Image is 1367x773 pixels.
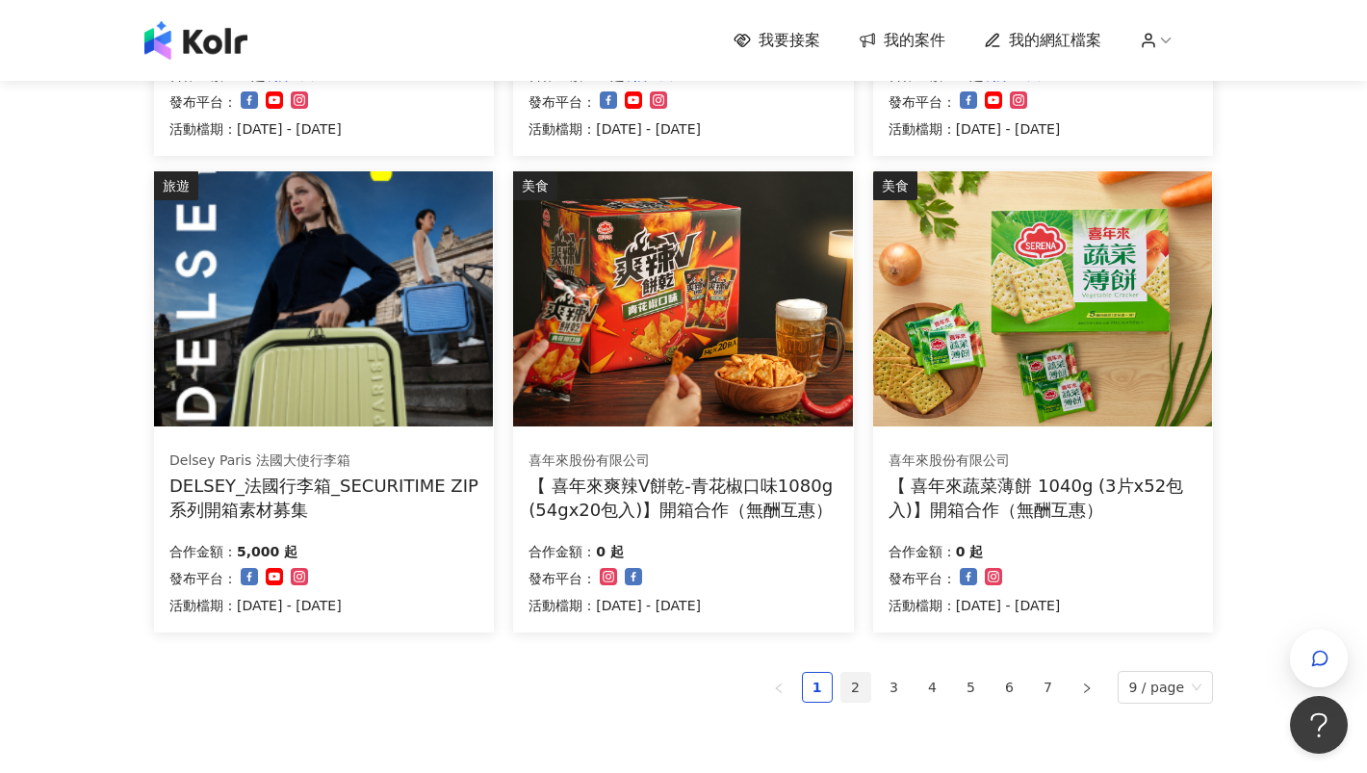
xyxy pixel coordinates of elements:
li: 1 [802,672,833,703]
div: 美食 [873,171,917,200]
li: 3 [879,672,910,703]
img: 喜年來爽辣V餅乾-青花椒口味1080g (54gx20包入) [513,171,852,426]
div: Delsey Paris 法國大使行李箱 [169,451,477,471]
p: 發布平台： [529,567,596,590]
a: 3 [880,673,909,702]
p: 發布平台： [169,90,237,114]
a: 我的案件 [859,30,945,51]
div: Page Size [1118,671,1214,704]
div: 喜年來股份有限公司 [529,451,837,471]
span: left [773,683,785,694]
img: logo [144,21,247,60]
a: 5 [957,673,986,702]
p: 0 起 [596,540,624,563]
a: 1 [803,673,832,702]
div: 【 喜年來蔬菜薄餅 1040g (3片x52包入)】開箱合作（無酬互惠） [889,474,1198,522]
button: right [1071,672,1102,703]
p: 活動檔期：[DATE] - [DATE] [529,117,701,141]
p: 活動檔期：[DATE] - [DATE] [889,594,1061,617]
div: 【 喜年來爽辣V餅乾-青花椒口味1080g (54gx20包入)】開箱合作（無酬互惠） [529,474,838,522]
img: 喜年來蔬菜薄餅 1040g (3片x52包入 [873,171,1212,426]
p: 活動檔期：[DATE] - [DATE] [169,594,342,617]
div: 旅遊 [154,171,198,200]
a: 2 [841,673,870,702]
p: 0 起 [956,540,984,563]
span: 我的網紅檔案 [1009,30,1101,51]
p: 5,000 起 [237,540,297,563]
p: 合作金額： [529,540,596,563]
p: 活動檔期：[DATE] - [DATE] [529,594,701,617]
span: 我的案件 [884,30,945,51]
p: 活動檔期：[DATE] - [DATE] [169,117,342,141]
div: 喜年來股份有限公司 [889,451,1197,471]
li: 2 [840,672,871,703]
a: 我的網紅檔案 [984,30,1101,51]
a: 4 [918,673,947,702]
button: left [763,672,794,703]
p: 發布平台： [169,567,237,590]
div: 美食 [513,171,557,200]
span: 我要接案 [759,30,820,51]
li: 4 [917,672,948,703]
a: 7 [1034,673,1063,702]
a: 我要接案 [734,30,820,51]
p: 發布平台： [889,567,956,590]
li: 5 [956,672,987,703]
span: right [1081,683,1093,694]
p: 合作金額： [169,540,237,563]
div: DELSEY_法國行李箱_SECURITIME ZIP系列開箱素材募集 [169,474,478,522]
img: 【DELSEY】SECURITIME ZIP旅行箱 [154,171,493,426]
p: 發布平台： [529,90,596,114]
span: 9 / page [1129,672,1202,703]
a: 6 [995,673,1024,702]
li: Previous Page [763,672,794,703]
p: 活動檔期：[DATE] - [DATE] [889,117,1061,141]
li: 7 [1033,672,1064,703]
iframe: Help Scout Beacon - Open [1290,696,1348,754]
p: 合作金額： [889,540,956,563]
li: 6 [994,672,1025,703]
p: 發布平台： [889,90,956,114]
li: Next Page [1071,672,1102,703]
